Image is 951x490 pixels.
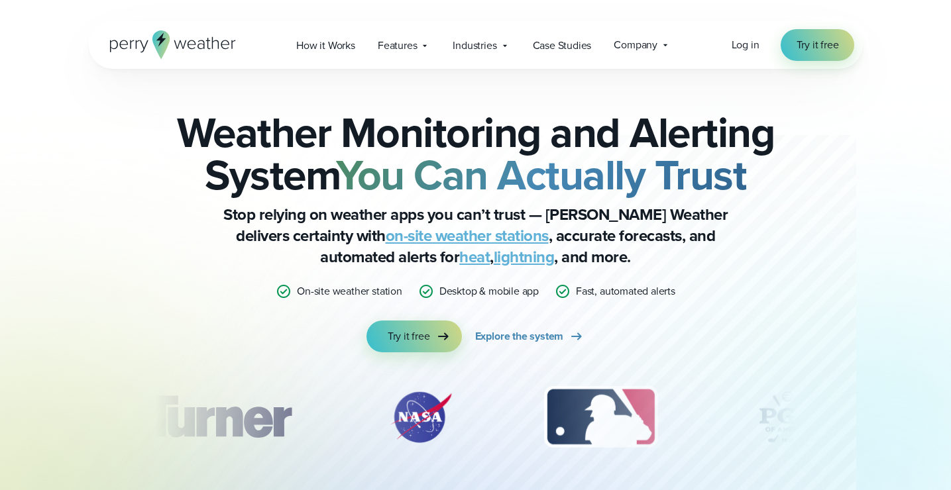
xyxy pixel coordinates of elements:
span: Try it free [797,37,839,53]
a: on-site weather stations [386,224,549,248]
strong: You Can Actually Trust [336,144,746,206]
img: NASA.svg [374,384,467,450]
img: MLB.svg [531,384,671,450]
span: Case Studies [533,38,592,54]
div: 4 of 12 [734,384,840,450]
p: Fast, automated alerts [576,283,675,299]
span: How it Works [296,38,355,54]
span: Try it free [388,328,430,344]
p: On-site weather station [297,283,402,299]
span: Company [614,37,657,53]
span: Explore the system [475,328,564,344]
a: Explore the system [475,320,585,352]
span: Features [378,38,418,54]
span: Industries [453,38,496,54]
a: How it Works [285,32,366,59]
a: Case Studies [522,32,603,59]
div: 3 of 12 [531,384,671,450]
a: lightning [494,245,555,269]
p: Stop relying on weather apps you can’t trust — [PERSON_NAME] Weather delivers certainty with , ac... [211,204,741,268]
div: 2 of 12 [374,384,467,450]
span: Log in [732,37,759,52]
div: slideshow [155,384,797,457]
div: 1 of 12 [123,384,311,450]
a: Try it free [781,29,855,61]
h2: Weather Monitoring and Alerting System [155,111,797,196]
a: Log in [732,37,759,53]
p: Desktop & mobile app [439,283,539,299]
img: Turner-Construction_1.svg [123,384,311,450]
a: heat [459,245,490,269]
a: Try it free [366,320,462,352]
img: PGA.svg [734,384,840,450]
